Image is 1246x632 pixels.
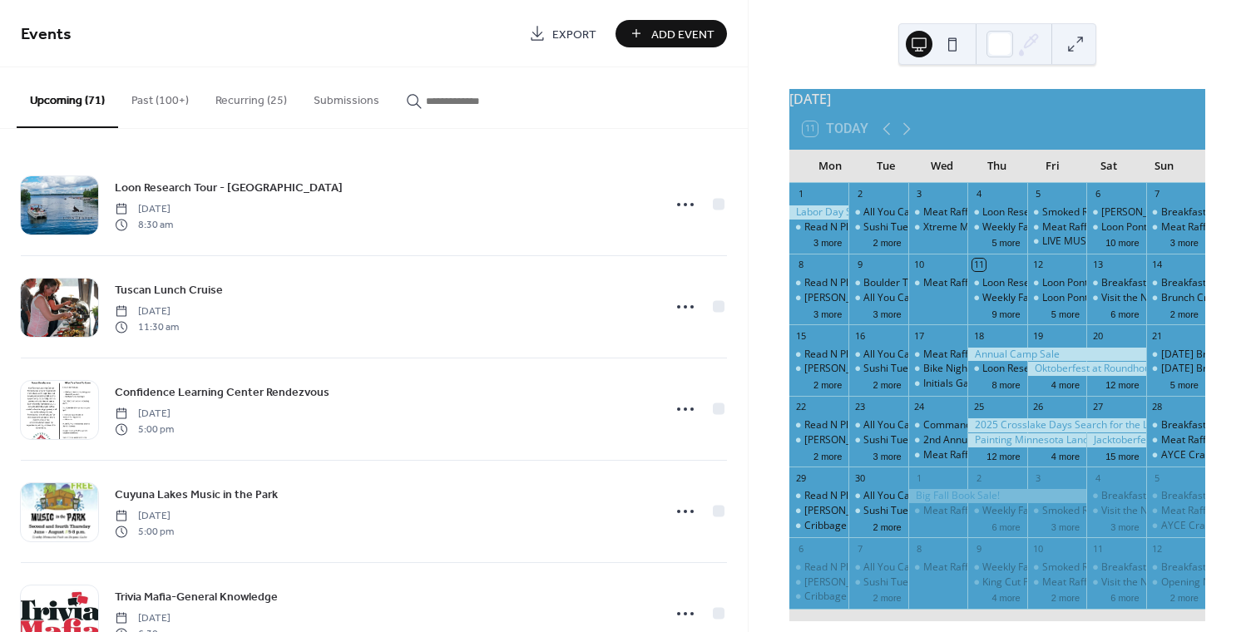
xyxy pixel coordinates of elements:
[985,519,1026,533] button: 6 more
[1164,306,1205,320] button: 2 more
[1086,220,1145,235] div: Loon Pontoon Tours - National Loon Center
[1042,560,1135,575] div: Smoked Rib Fridays!
[908,433,967,447] div: 2nd Annual Walk to End Alzheimer's at Whitefish at The Lakes
[1101,276,1212,290] div: Breakfast at Sunshine’s!
[1045,377,1086,391] button: 4 more
[1091,259,1104,271] div: 13
[967,575,1026,590] div: King Cut Prime Rib at Freddy's
[972,188,985,200] div: 4
[1032,401,1045,413] div: 26
[1101,489,1212,503] div: Breakfast at Sunshine’s!
[914,150,970,183] div: Wed
[807,377,848,391] button: 2 more
[863,205,963,220] div: All You Can Eat Tacos
[923,205,1091,220] div: Meat Raffle at [GEOGRAPHIC_DATA]
[794,188,807,200] div: 1
[552,26,596,43] span: Export
[1104,306,1145,320] button: 6 more
[967,276,1026,290] div: Loon Research Tour - National Loon Center
[863,362,937,376] div: Sushi Tuesdays!
[1045,448,1086,462] button: 4 more
[17,67,118,128] button: Upcoming (71)
[982,276,1184,290] div: Loon Research Tour - [GEOGRAPHIC_DATA]
[115,383,329,402] a: Confidence Learning Center Rendezvous
[789,220,848,235] div: Read N Play Every Monday
[1091,472,1104,484] div: 4
[1080,150,1136,183] div: Sat
[789,590,848,604] div: Cribbage Doubles League at Jack Pine Brewery
[794,329,807,342] div: 15
[1042,575,1210,590] div: Meat Raffle at [GEOGRAPHIC_DATA]
[807,235,848,249] button: 3 more
[985,377,1026,391] button: 8 more
[866,519,907,533] button: 2 more
[115,282,223,299] span: Tuscan Lunch Cruise
[1104,590,1145,604] button: 6 more
[804,575,994,590] div: [PERSON_NAME] Mondays at Sunshine's!
[853,329,866,342] div: 16
[913,188,926,200] div: 3
[848,433,907,447] div: Sushi Tuesdays!
[804,590,1058,604] div: Cribbage Doubles League at [PERSON_NAME] Brewery
[853,188,866,200] div: 2
[1032,542,1045,555] div: 10
[1027,276,1086,290] div: Loon Pontoon Tours - National Loon Center
[913,259,926,271] div: 10
[967,348,1145,362] div: Annual Camp Sale
[923,418,1065,432] div: Commanders Breakfast Buffet
[789,276,848,290] div: Read N Play Every Monday
[923,276,1091,290] div: Meat Raffle at [GEOGRAPHIC_DATA]
[1086,205,1145,220] div: Susie Baillif Memorial Fund Raising Show
[1091,401,1104,413] div: 27
[1042,291,1244,305] div: Loon Pontoon Tours - [GEOGRAPHIC_DATA]
[789,433,848,447] div: Margarita Mondays at Sunshine's!
[1027,504,1086,518] div: Smoked Rib Fridays!
[1164,590,1205,604] button: 2 more
[908,205,967,220] div: Meat Raffle at Lucky's Tavern
[1091,542,1104,555] div: 11
[866,235,907,249] button: 2 more
[1027,205,1086,220] div: Smoked Rib Fridays!
[1146,348,1205,362] div: Sunday Breakfast!
[115,384,329,402] span: Confidence Learning Center Rendezvous
[913,542,926,555] div: 8
[967,433,1086,447] div: Painting Minnesota Landscapes with Paul Oman, a 2-day Watercolor Workshop
[115,485,278,504] a: Cuyuna Lakes Music in the Park
[967,504,1026,518] div: Weekly Family Story Time: Thursdays
[908,418,967,432] div: Commanders Breakfast Buffet
[1146,205,1205,220] div: Breakfast at Sunshine’s!
[923,377,1092,391] div: Initials Game [Roundhouse Brewery]
[848,291,907,305] div: All You Can Eat Tacos
[913,329,926,342] div: 17
[863,220,937,235] div: Sushi Tuesdays!
[115,587,278,606] a: Trivia Mafia-General Knowledge
[115,422,174,437] span: 5:00 pm
[848,205,907,220] div: All You Can Eat Tacos
[866,448,907,462] button: 3 more
[863,489,963,503] div: All You Can Eat Tacos
[1164,377,1205,391] button: 5 more
[115,280,223,299] a: Tuscan Lunch Cruise
[1086,291,1145,305] div: Visit the Northern Minnesota Railroad Trackers Train Club
[1151,259,1164,271] div: 14
[1042,276,1244,290] div: Loon Pontoon Tours - [GEOGRAPHIC_DATA]
[923,220,1090,235] div: Xtreme Music Bingo- Awesome 80's
[863,276,1126,290] div: Boulder Tap House Give Back – Brainerd Lakes Safe Ride
[1161,433,1214,447] div: Meat Raffle
[908,448,967,462] div: Meat Raffle at Lucky's Tavern
[908,489,1086,503] div: Big Fall Book Sale!
[804,362,994,376] div: [PERSON_NAME] Mondays at Sunshine's!
[967,362,1026,376] div: Loon Research Tour - National Loon Center
[1136,150,1192,183] div: Sun
[115,319,179,334] span: 11:30 am
[300,67,393,126] button: Submissions
[863,504,937,518] div: Sushi Tuesdays!
[115,217,173,232] span: 8:30 am
[115,178,343,197] a: Loon Research Tour - [GEOGRAPHIC_DATA]
[1032,329,1045,342] div: 19
[202,67,300,126] button: Recurring (25)
[967,205,1026,220] div: Loon Research Tour - National Loon Center
[853,401,866,413] div: 23
[616,20,727,47] a: Add Event
[923,504,1091,518] div: Meat Raffle at [GEOGRAPHIC_DATA]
